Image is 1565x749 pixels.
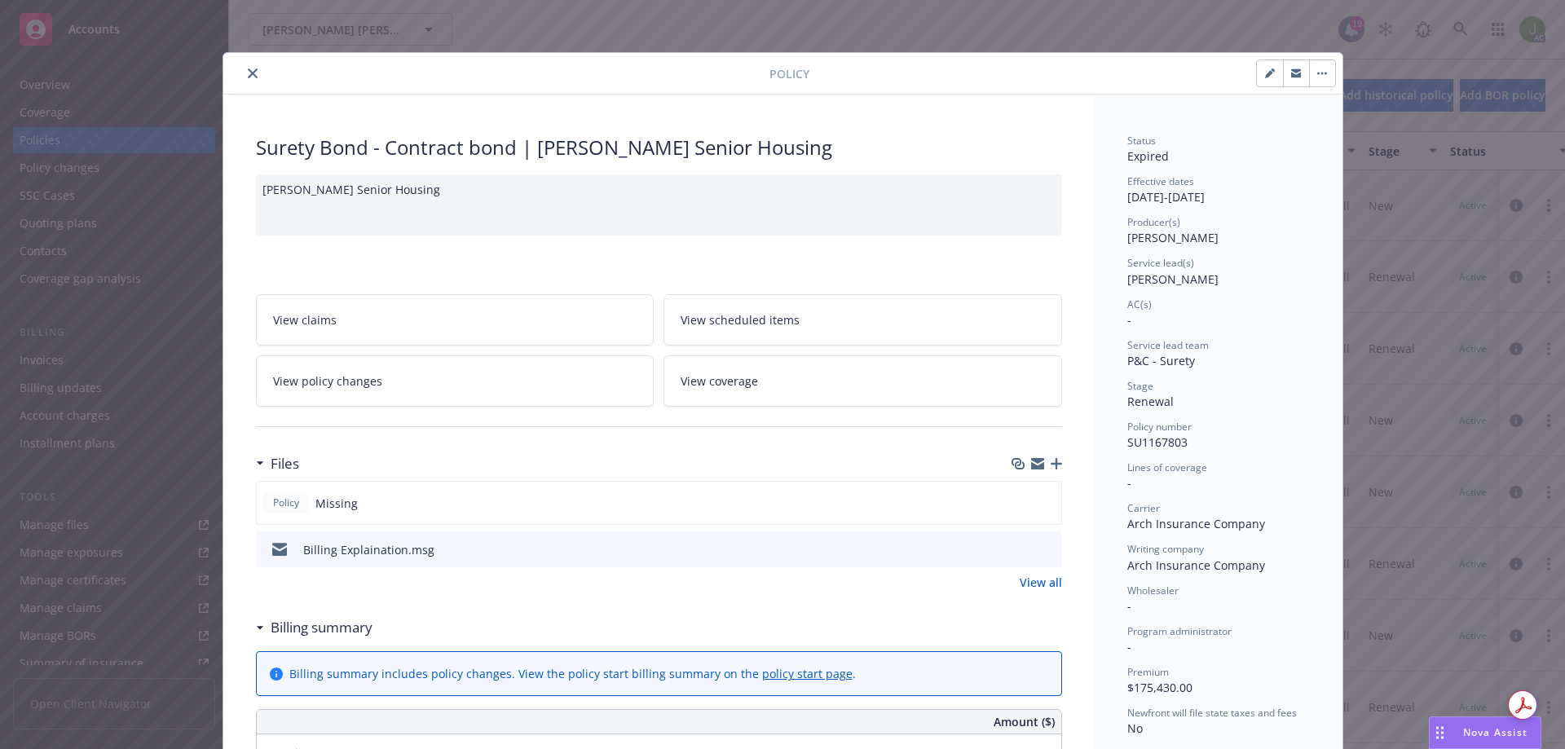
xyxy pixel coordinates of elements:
[1127,557,1265,573] span: Arch Insurance Company
[270,496,302,510] span: Policy
[1127,542,1204,556] span: Writing company
[1127,394,1174,409] span: Renewal
[1020,574,1062,591] a: View all
[1127,584,1179,597] span: Wholesaler
[1127,215,1180,229] span: Producer(s)
[1127,434,1188,450] span: SU1167803
[1127,134,1156,148] span: Status
[663,355,1062,407] a: View coverage
[289,665,856,682] div: Billing summary includes policy changes. View the policy start billing summary on the .
[1430,717,1450,748] div: Drag to move
[1127,174,1310,205] div: [DATE] - [DATE]
[1127,338,1209,352] span: Service lead team
[681,311,800,328] span: View scheduled items
[273,311,337,328] span: View claims
[271,617,373,638] h3: Billing summary
[1429,716,1541,749] button: Nova Assist
[663,294,1062,346] a: View scheduled items
[1127,639,1131,654] span: -
[1127,420,1192,434] span: Policy number
[1463,725,1528,739] span: Nova Assist
[256,355,655,407] a: View policy changes
[994,713,1055,730] span: Amount ($)
[1127,297,1152,311] span: AC(s)
[243,64,262,83] button: close
[681,372,758,390] span: View coverage
[256,294,655,346] a: View claims
[1127,706,1297,720] span: Newfront will file state taxes and fees
[1127,516,1265,531] span: Arch Insurance Company
[303,541,434,558] div: Billing Explaination.msg
[256,453,299,474] div: Files
[1015,541,1028,558] button: download file
[256,617,373,638] div: Billing summary
[1127,256,1194,270] span: Service lead(s)
[273,372,382,390] span: View policy changes
[1127,475,1131,491] span: -
[1127,680,1192,695] span: $175,430.00
[1127,665,1169,679] span: Premium
[256,174,1062,236] div: [PERSON_NAME] Senior Housing
[762,666,853,681] a: policy start page
[315,495,358,512] span: Missing
[1127,230,1219,245] span: [PERSON_NAME]
[1127,598,1131,614] span: -
[1127,148,1169,164] span: Expired
[769,65,809,82] span: Policy
[1127,379,1153,393] span: Stage
[1127,720,1143,736] span: No
[1127,624,1232,638] span: Program administrator
[1127,312,1131,328] span: -
[1127,353,1195,368] span: P&C - Surety
[1041,541,1056,558] button: preview file
[1127,271,1219,287] span: [PERSON_NAME]
[271,453,299,474] h3: Files
[1127,174,1194,188] span: Effective dates
[1127,460,1207,474] span: Lines of coverage
[256,134,1062,161] div: Surety Bond - Contract bond | [PERSON_NAME] Senior Housing
[1127,501,1160,515] span: Carrier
